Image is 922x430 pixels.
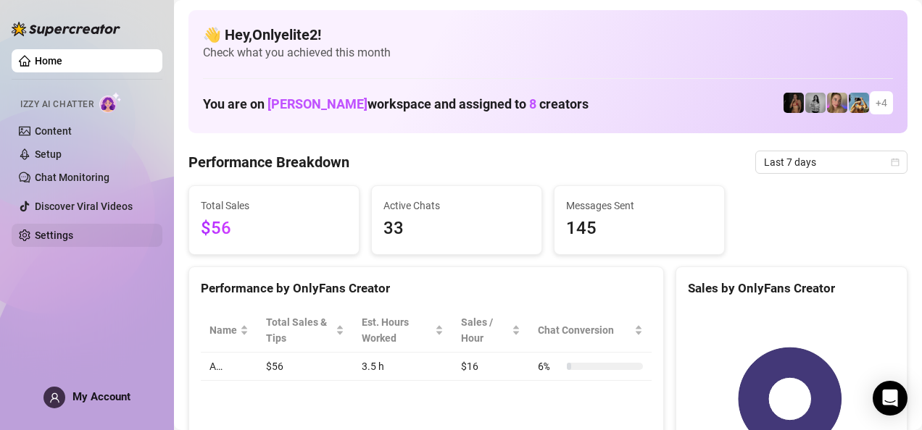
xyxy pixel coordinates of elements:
[99,92,122,113] img: AI Chatter
[257,353,353,381] td: $56
[203,25,893,45] h4: 👋 Hey, Onlyelite2 !
[827,93,847,113] img: Cherry
[35,148,62,160] a: Setup
[529,308,652,353] th: Chat Conversion
[203,45,893,61] span: Check what you achieved this month
[688,279,895,298] div: Sales by OnlyFans Creator
[35,201,133,212] a: Discover Viral Videos
[538,322,631,338] span: Chat Conversion
[764,151,899,173] span: Last 7 days
[876,95,887,111] span: + 4
[566,198,713,214] span: Messages Sent
[72,390,130,403] span: My Account
[353,353,452,381] td: 3.5 h
[209,322,237,338] span: Name
[35,55,62,67] a: Home
[49,392,60,403] span: user
[452,353,529,381] td: $16
[362,314,432,346] div: Est. Hours Worked
[201,198,347,214] span: Total Sales
[461,314,509,346] span: Sales / Hour
[188,152,349,172] h4: Performance Breakdown
[383,198,530,214] span: Active Chats
[452,308,529,353] th: Sales / Hour
[201,353,257,381] td: A…
[891,158,900,166] span: calendar
[201,215,347,243] span: $56
[538,358,561,374] span: 6 %
[201,279,652,298] div: Performance by OnlyFans Creator
[383,215,530,243] span: 33
[849,93,869,113] img: Babydanix
[805,93,826,113] img: A
[12,22,120,36] img: logo-BBDzfeDw.svg
[203,96,589,112] h1: You are on workspace and assigned to creators
[566,215,713,243] span: 145
[529,96,536,111] span: 8
[267,96,367,111] span: [PERSON_NAME]
[35,229,73,241] a: Settings
[873,381,908,416] div: Open Intercom Messenger
[784,93,804,113] img: the_bohema
[35,125,72,137] a: Content
[201,308,257,353] th: Name
[35,172,109,183] a: Chat Monitoring
[257,308,353,353] th: Total Sales & Tips
[266,314,333,346] span: Total Sales & Tips
[20,98,94,111] span: Izzy AI Chatter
